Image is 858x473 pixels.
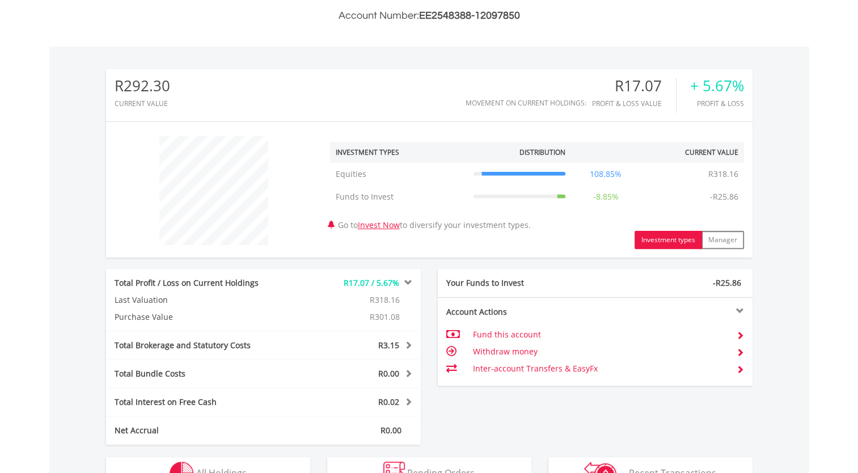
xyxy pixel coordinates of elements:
button: Manager [701,231,744,249]
span: -R25.86 [713,277,741,288]
th: Investment Types [330,142,468,163]
div: Total Brokerage and Statutory Costs [106,340,290,351]
span: R0.00 [378,368,399,379]
div: Total Profit / Loss on Current Holdings [106,277,290,289]
td: -8.85% [571,185,640,208]
div: Total Interest on Free Cash [106,396,290,408]
td: -R25.86 [704,185,744,208]
div: Profit & Loss Value [592,100,676,107]
div: + 5.67% [690,78,744,94]
div: Movement on Current Holdings: [466,99,586,107]
div: Profit & Loss [690,100,744,107]
span: R0.02 [378,396,399,407]
span: R3.15 [378,340,399,350]
div: CURRENT VALUE [115,100,170,107]
span: R301.08 [370,311,400,322]
td: Equities [330,163,468,185]
a: Invest Now [358,219,400,230]
button: Investment types [635,231,702,249]
span: R17.07 / 5.67% [344,277,399,288]
div: Your Funds to Invest [438,277,595,289]
td: Withdraw money [472,343,727,360]
div: Go to to diversify your investment types. [322,130,753,249]
td: 108.85% [571,163,640,185]
span: EE2548388-12097850 [419,10,520,21]
div: Last Valuation [106,294,264,306]
div: R292.30 [115,78,170,94]
div: Distribution [519,147,565,157]
div: Account Actions [438,306,595,318]
td: R318.16 [703,163,744,185]
span: R0.00 [381,425,401,436]
div: Total Bundle Costs [106,368,290,379]
td: Funds to Invest [330,185,468,208]
div: Purchase Value [106,311,264,323]
td: Inter-account Transfers & EasyFx [472,360,727,377]
td: Fund this account [472,326,727,343]
div: Net Accrual [106,425,290,436]
th: Current Value [640,142,744,163]
div: R17.07 [592,78,676,94]
span: R318.16 [370,294,400,305]
h3: Account Number: [106,8,753,24]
